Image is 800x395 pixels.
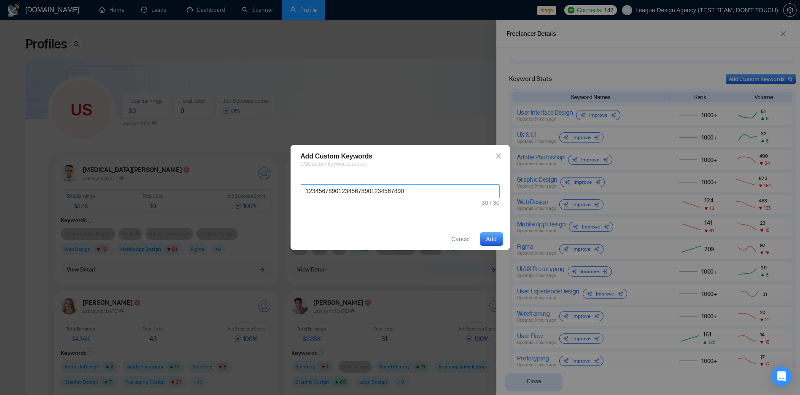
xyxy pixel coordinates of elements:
span: Cancel [451,234,470,244]
span: Add Custom Keywords [301,153,372,160]
span: 0 / 3 Custom keywords added [301,161,500,167]
span: Add [486,234,497,244]
button: Add [480,232,503,246]
span: close [495,153,502,159]
div: Open Intercom Messenger [771,366,792,387]
button: Close [487,145,510,168]
textarea: 123456789012345678901234567890 [301,184,500,198]
button: Cancel [444,232,477,246]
